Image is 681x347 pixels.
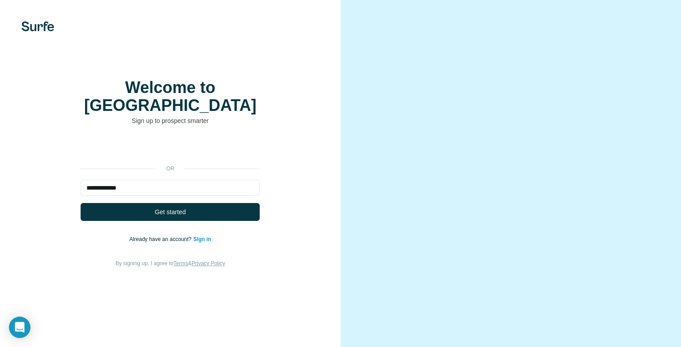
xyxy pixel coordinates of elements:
[173,260,188,267] a: Terms
[116,260,225,267] span: By signing up, I agree to &
[193,236,211,242] a: Sign in
[129,236,193,242] span: Already have an account?
[81,203,260,221] button: Get started
[76,139,264,158] iframe: Sign in with Google Button
[21,21,54,31] img: Surfe's logo
[9,317,30,338] div: Open Intercom Messenger
[156,165,184,173] p: or
[81,116,260,125] p: Sign up to prospect smarter
[81,79,260,114] h1: Welcome to [GEOGRAPHIC_DATA]
[155,207,186,216] span: Get started
[192,260,225,267] a: Privacy Policy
